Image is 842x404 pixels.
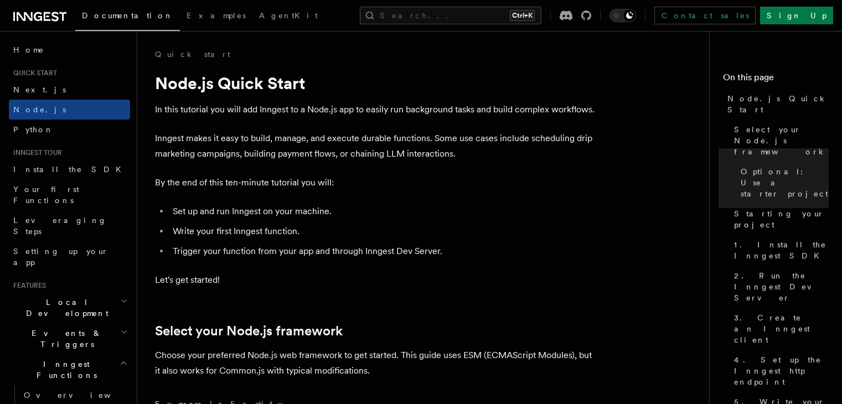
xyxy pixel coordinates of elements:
a: AgentKit [252,3,324,30]
span: Overview [24,391,138,400]
li: Trigger your function from your app and through Inngest Dev Server. [169,244,598,259]
a: 1. Install the Inngest SDK [730,235,829,266]
span: Your first Functions [13,185,79,205]
button: Events & Triggers [9,323,130,354]
a: Install the SDK [9,159,130,179]
button: Toggle dark mode [609,9,636,22]
p: Choose your preferred Node.js web framework to get started. This guide uses ESM (ECMAScript Modul... [155,348,598,379]
span: 3. Create an Inngest client [734,312,829,345]
h4: On this page [723,71,829,89]
span: Starting your project [734,208,829,230]
span: 4. Set up the Inngest http endpoint [734,354,829,387]
a: Examples [180,3,252,30]
a: Home [9,40,130,60]
p: Inngest makes it easy to build, manage, and execute durable functions. Some use cases include sch... [155,131,598,162]
span: Inngest tour [9,148,62,157]
span: Local Development [9,297,121,319]
span: Node.js [13,105,66,114]
span: Optional: Use a starter project [741,166,829,199]
span: Events & Triggers [9,328,121,350]
a: 4. Set up the Inngest http endpoint [730,350,829,392]
li: Write your first Inngest function. [169,224,598,239]
button: Search...Ctrl+K [360,7,541,24]
button: Inngest Functions [9,354,130,385]
span: Node.js Quick Start [727,93,829,115]
p: In this tutorial you will add Inngest to a Node.js app to easily run background tasks and build c... [155,102,598,117]
a: Node.js Quick Start [723,89,829,120]
a: Optional: Use a starter project [736,162,829,204]
span: AgentKit [259,11,318,20]
h1: Node.js Quick Start [155,73,598,93]
a: Next.js [9,80,130,100]
a: Contact sales [654,7,756,24]
a: Quick start [155,49,230,60]
a: Your first Functions [9,179,130,210]
span: Next.js [13,85,66,94]
span: Documentation [82,11,173,20]
a: Starting your project [730,204,829,235]
a: Sign Up [760,7,833,24]
a: Select your Node.js framework [730,120,829,162]
span: Features [9,281,46,290]
span: Leveraging Steps [13,216,107,236]
span: 2. Run the Inngest Dev Server [734,270,829,303]
span: Quick start [9,69,57,77]
span: Inngest Functions [9,359,120,381]
p: By the end of this ten-minute tutorial you will: [155,175,598,190]
button: Local Development [9,292,130,323]
a: Select your Node.js framework [155,323,343,339]
span: Setting up your app [13,247,109,267]
a: 3. Create an Inngest client [730,308,829,350]
span: Install the SDK [13,165,128,174]
span: Home [13,44,44,55]
a: 2. Run the Inngest Dev Server [730,266,829,308]
a: Node.js [9,100,130,120]
li: Set up and run Inngest on your machine. [169,204,598,219]
span: Python [13,125,54,134]
a: Documentation [75,3,180,31]
span: Select your Node.js framework [734,124,829,157]
span: Examples [187,11,246,20]
span: 1. Install the Inngest SDK [734,239,829,261]
kbd: Ctrl+K [510,10,535,21]
a: Setting up your app [9,241,130,272]
a: Leveraging Steps [9,210,130,241]
p: Let's get started! [155,272,598,288]
a: Python [9,120,130,139]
